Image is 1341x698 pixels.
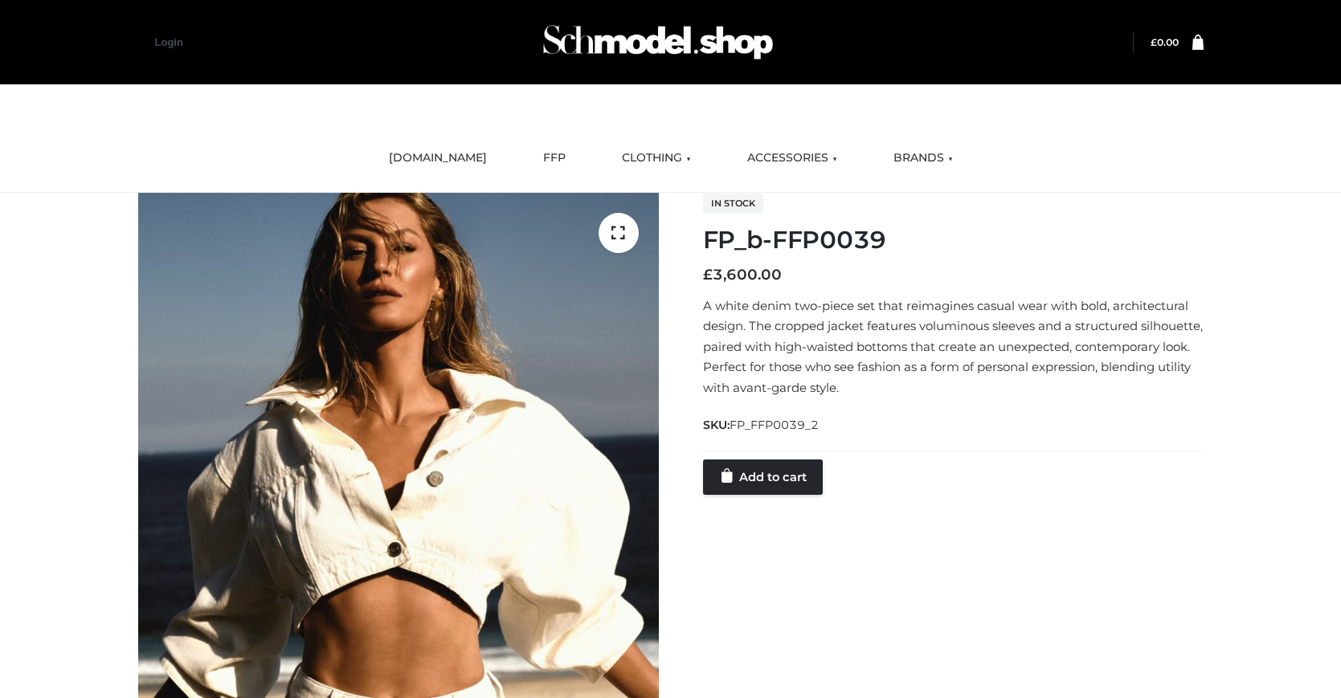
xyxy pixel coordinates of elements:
[703,194,763,213] span: In stock
[531,141,578,176] a: FFP
[703,226,1204,255] h1: FP_b-FFP0039
[377,141,499,176] a: [DOMAIN_NAME]
[155,36,183,48] a: Login
[1151,36,1179,48] bdi: 0.00
[703,266,782,284] bdi: 3,600.00
[1151,36,1179,48] a: £0.00
[610,141,703,176] a: CLOTHING
[735,141,849,176] a: ACCESSORIES
[703,459,823,495] a: Add to cart
[881,141,965,176] a: BRANDS
[703,296,1204,398] p: A white denim two-piece set that reimagines casual wear with bold, architectural design. The crop...
[730,418,819,432] span: FP_FFP0039_2
[538,10,779,74] img: Schmodel Admin 964
[703,266,713,284] span: £
[703,415,820,435] span: SKU:
[1151,36,1157,48] span: £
